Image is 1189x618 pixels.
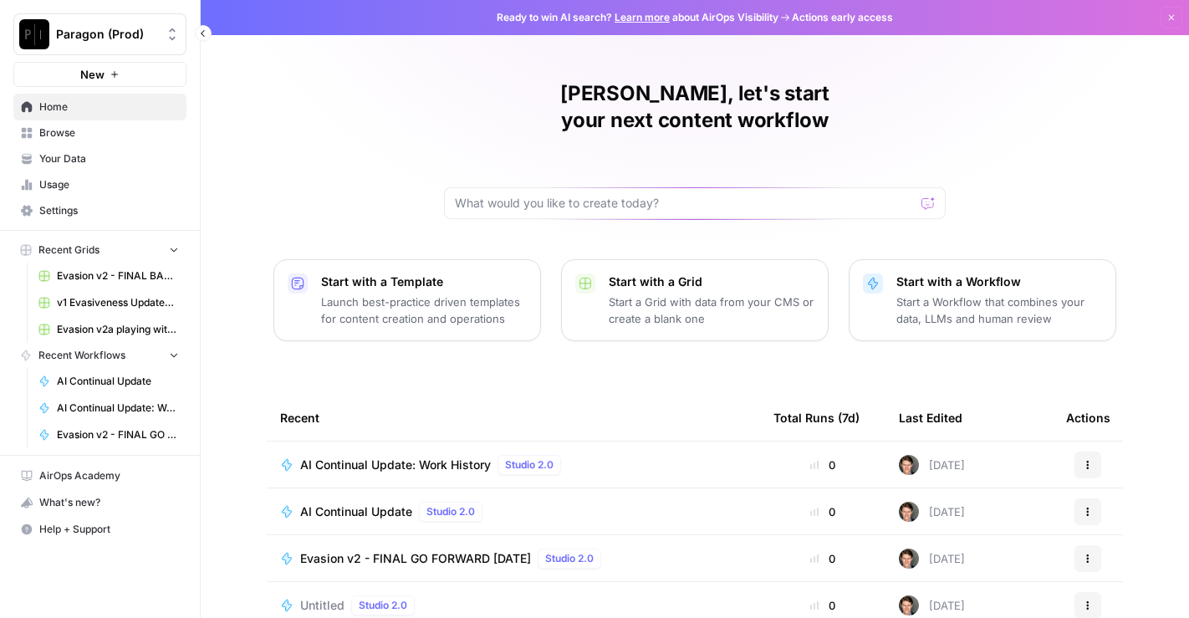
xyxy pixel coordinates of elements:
[773,503,872,520] div: 0
[31,289,186,316] a: v1 Evasiveness Updated for Topics Grid
[13,62,186,87] button: New
[609,294,814,327] p: Start a Grid with data from your CMS or create a blank one
[359,598,407,613] span: Studio 2.0
[773,550,872,567] div: 0
[39,100,179,115] span: Home
[300,457,491,473] span: AI Continual Update: Work History
[57,295,179,310] span: v1 Evasiveness Updated for Topics Grid
[280,455,747,475] a: AI Continual Update: Work HistoryStudio 2.0
[899,455,919,475] img: qw00ik6ez51o8uf7vgx83yxyzow9
[300,597,344,614] span: Untitled
[19,19,49,49] img: Paragon (Prod) Logo
[13,13,186,55] button: Workspace: Paragon (Prod)
[321,294,527,327] p: Launch best-practice driven templates for content creation and operations
[39,203,179,218] span: Settings
[39,177,179,192] span: Usage
[505,457,554,472] span: Studio 2.0
[849,259,1116,341] button: Start with a WorkflowStart a Workflow that combines your data, LLMs and human review
[899,549,965,569] div: [DATE]
[31,421,186,448] a: Evasion v2 - FINAL GO FORWARD [DATE]
[280,595,747,615] a: UntitledStudio 2.0
[545,551,594,566] span: Studio 2.0
[57,374,179,389] span: AI Continual Update
[896,294,1102,327] p: Start a Workflow that combines your data, LLMs and human review
[80,66,105,83] span: New
[31,368,186,395] a: AI Continual Update
[39,151,179,166] span: Your Data
[899,595,965,615] div: [DATE]
[280,549,747,569] a: Evasion v2 - FINAL GO FORWARD [DATE]Studio 2.0
[444,80,946,134] h1: [PERSON_NAME], let's start your next content workflow
[773,395,860,441] div: Total Runs (7d)
[1066,395,1110,441] div: Actions
[31,395,186,421] a: AI Continual Update: Work History
[899,549,919,569] img: qw00ik6ez51o8uf7vgx83yxyzow9
[39,522,179,537] span: Help + Support
[455,195,915,212] input: What would you like to create today?
[497,10,778,25] span: Ready to win AI search? about AirOps Visibility
[321,273,527,290] p: Start with a Template
[13,489,186,516] button: What's new?
[792,10,893,25] span: Actions early access
[899,502,919,522] img: qw00ik6ez51o8uf7vgx83yxyzow9
[561,259,829,341] button: Start with a GridStart a Grid with data from your CMS or create a blank one
[39,468,179,483] span: AirOps Academy
[13,343,186,368] button: Recent Workflows
[38,348,125,363] span: Recent Workflows
[773,597,872,614] div: 0
[13,516,186,543] button: Help + Support
[38,243,100,258] span: Recent Grids
[14,490,186,515] div: What's new?
[31,263,186,289] a: Evasion v2 - FINAL BACKFILL [DATE] Grid
[280,395,747,441] div: Recent
[13,120,186,146] a: Browse
[899,395,962,441] div: Last Edited
[57,322,179,337] span: Evasion v2a playing with questions NEW WORKFLOW_TOPIC CATEGORIZATION Grid
[609,273,814,290] p: Start with a Grid
[13,462,186,489] a: AirOps Academy
[773,457,872,473] div: 0
[57,427,179,442] span: Evasion v2 - FINAL GO FORWARD [DATE]
[13,94,186,120] a: Home
[300,550,531,567] span: Evasion v2 - FINAL GO FORWARD [DATE]
[13,197,186,224] a: Settings
[615,11,670,23] a: Learn more
[13,237,186,263] button: Recent Grids
[426,504,475,519] span: Studio 2.0
[57,401,179,416] span: AI Continual Update: Work History
[899,502,965,522] div: [DATE]
[13,146,186,172] a: Your Data
[896,273,1102,290] p: Start with a Workflow
[280,502,747,522] a: AI Continual UpdateStudio 2.0
[273,259,541,341] button: Start with a TemplateLaunch best-practice driven templates for content creation and operations
[899,455,965,475] div: [DATE]
[56,26,157,43] span: Paragon (Prod)
[300,503,412,520] span: AI Continual Update
[31,316,186,343] a: Evasion v2a playing with questions NEW WORKFLOW_TOPIC CATEGORIZATION Grid
[39,125,179,140] span: Browse
[13,171,186,198] a: Usage
[57,268,179,283] span: Evasion v2 - FINAL BACKFILL [DATE] Grid
[899,595,919,615] img: qw00ik6ez51o8uf7vgx83yxyzow9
